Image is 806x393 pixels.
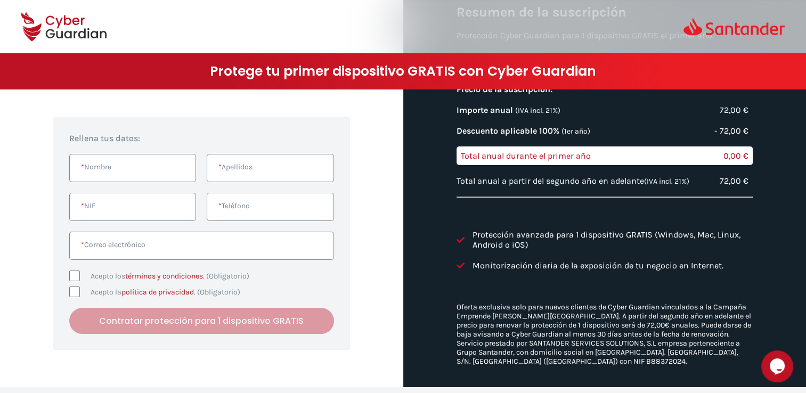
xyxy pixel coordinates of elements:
iframe: chat widget [761,350,795,382]
span: (1er año) [561,127,590,136]
p: Oferta exclusiva solo para nuevos clientes de Cyber Guardian vinculados a la Campaña Emprende [PE... [457,302,753,366]
p: Total anual a partir del segundo año en adelante [457,176,689,186]
span: (IVA incl. 21%) [644,177,689,186]
p: ¡Aprovecha esta oportunidad! [53,96,350,107]
p: Total anual durante el primer año [461,151,591,161]
p: - 72,00 € [714,126,748,136]
a: política de privacidad [121,288,194,297]
label: Acepto los . (Obligatorio) [91,272,334,281]
span: (IVA incl. 21%) [515,106,560,115]
label: Acepto la . (Obligatorio) [91,288,334,297]
p: Protección avanzada para 1 dispositivo GRATIS (Windows, Mac, Linux, Android o iOS) [473,230,753,250]
p: 0,00 € [723,151,748,161]
input: Introduce un número de teléfono válido. [207,193,333,221]
button: Contratar protección para 1 dispositivo GRATIS [69,308,334,334]
strong: Importe anual [457,105,513,115]
strong: Descuento aplicable 100% [457,126,559,136]
h4: Rellena tus datos: [69,133,334,143]
a: términos y condiciones [125,272,203,281]
p: 72,00 € [720,176,748,186]
p: 72,00 € [720,105,748,115]
p: Monitorización diaria de la exposición de tu negocio en Internet. [473,260,753,271]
